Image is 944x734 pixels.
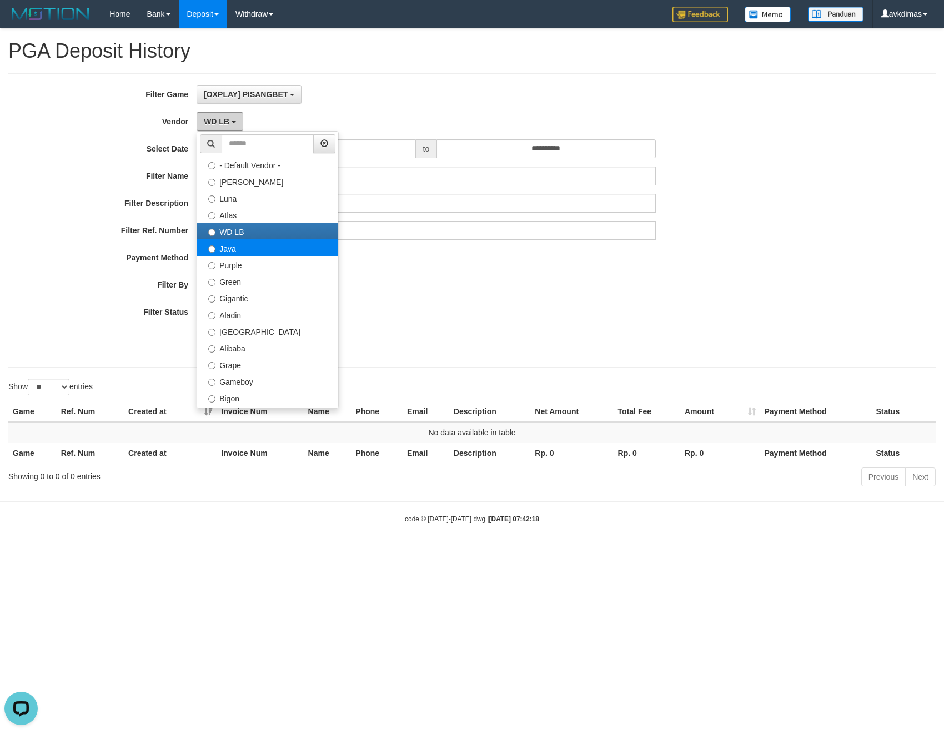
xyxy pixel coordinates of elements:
span: to [416,139,437,158]
label: Bigon [197,389,338,406]
th: Name [304,443,352,463]
th: Game [8,401,57,422]
label: Green [197,273,338,289]
label: Luna [197,189,338,206]
a: Next [905,467,936,486]
th: Game [8,443,57,463]
td: No data available in table [8,422,936,443]
select: Showentries [28,379,69,395]
th: Payment Method [760,401,872,422]
strong: [DATE] 07:42:18 [489,515,539,523]
th: Description [449,401,531,422]
input: Luna [208,195,215,203]
label: - Default Vendor - [197,156,338,173]
img: Button%20Memo.svg [745,7,791,22]
input: WD LB [208,229,215,236]
th: Ref. Num [57,443,124,463]
th: Payment Method [760,443,872,463]
img: panduan.png [808,7,863,22]
label: Grape [197,356,338,373]
th: Ref. Num [57,401,124,422]
th: Description [449,443,531,463]
th: Name [304,401,352,422]
label: Aladin [197,306,338,323]
input: Gameboy [208,379,215,386]
button: Open LiveChat chat widget [4,4,38,38]
th: Status [871,401,936,422]
div: Showing 0 to 0 of 0 entries [8,466,385,482]
input: Java [208,245,215,253]
label: Alibaba [197,339,338,356]
th: Created at [124,443,217,463]
span: [OXPLAY] PISANGBET [204,90,288,99]
input: Gigantic [208,295,215,303]
h1: PGA Deposit History [8,40,936,62]
button: WD LB [197,112,243,131]
label: Allstar [197,406,338,423]
th: Rp. 0 [680,443,760,463]
label: Java [197,239,338,256]
label: Gameboy [197,373,338,389]
th: Rp. 0 [614,443,680,463]
th: Phone [351,443,403,463]
th: Amount: activate to sort column ascending [680,401,760,422]
th: Status [871,443,936,463]
th: Net Amount [530,401,613,422]
input: [GEOGRAPHIC_DATA] [208,329,215,336]
img: MOTION_logo.png [8,6,93,22]
input: Green [208,279,215,286]
th: Invoice Num [217,401,303,422]
span: WD LB [204,117,229,126]
input: Atlas [208,212,215,219]
label: WD LB [197,223,338,239]
th: Created at: activate to sort column ascending [124,401,217,422]
th: Total Fee [614,401,680,422]
input: Alibaba [208,345,215,353]
label: [GEOGRAPHIC_DATA] [197,323,338,339]
small: code © [DATE]-[DATE] dwg | [405,515,539,523]
th: Email [403,401,449,422]
th: Email [403,443,449,463]
a: Previous [861,467,906,486]
img: Feedback.jpg [672,7,728,22]
label: Purple [197,256,338,273]
button: [OXPLAY] PISANGBET [197,85,302,104]
th: Invoice Num [217,443,303,463]
th: Rp. 0 [530,443,613,463]
label: Show entries [8,379,93,395]
th: Phone [351,401,403,422]
label: [PERSON_NAME] [197,173,338,189]
input: Bigon [208,395,215,403]
label: Gigantic [197,289,338,306]
input: [PERSON_NAME] [208,179,215,186]
input: Grape [208,362,215,369]
label: Atlas [197,206,338,223]
input: Purple [208,262,215,269]
input: - Default Vendor - [208,162,215,169]
input: Aladin [208,312,215,319]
